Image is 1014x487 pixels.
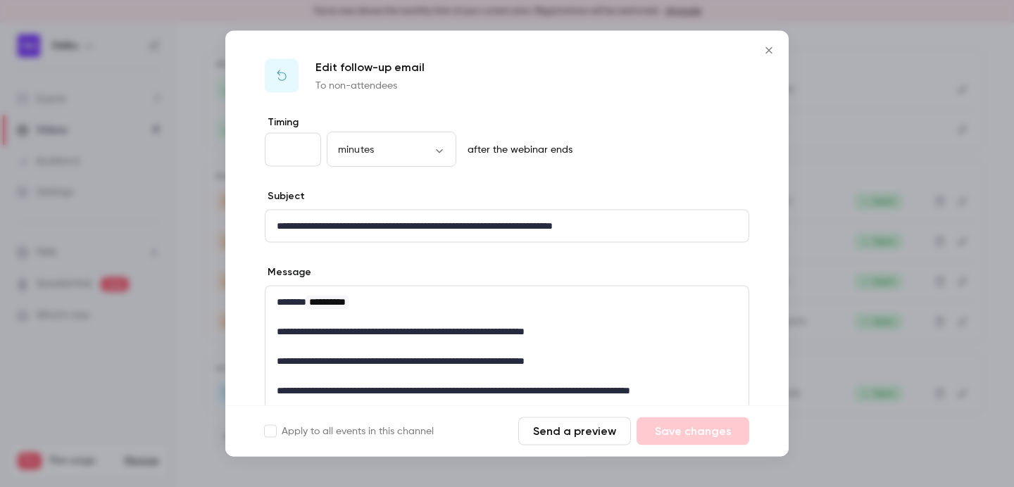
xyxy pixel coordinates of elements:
p: Edit follow-up email [315,59,425,76]
label: Message [265,265,311,279]
div: minutes [327,142,456,156]
label: Subject [265,189,305,203]
div: editor [265,210,749,242]
p: To non-attendees [315,79,425,93]
button: Send a preview [518,417,631,445]
p: after the webinar ends [462,143,572,157]
label: Apply to all events in this channel [265,424,434,438]
div: editor [265,286,749,422]
button: Close [755,37,783,65]
label: Timing [265,115,749,129]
